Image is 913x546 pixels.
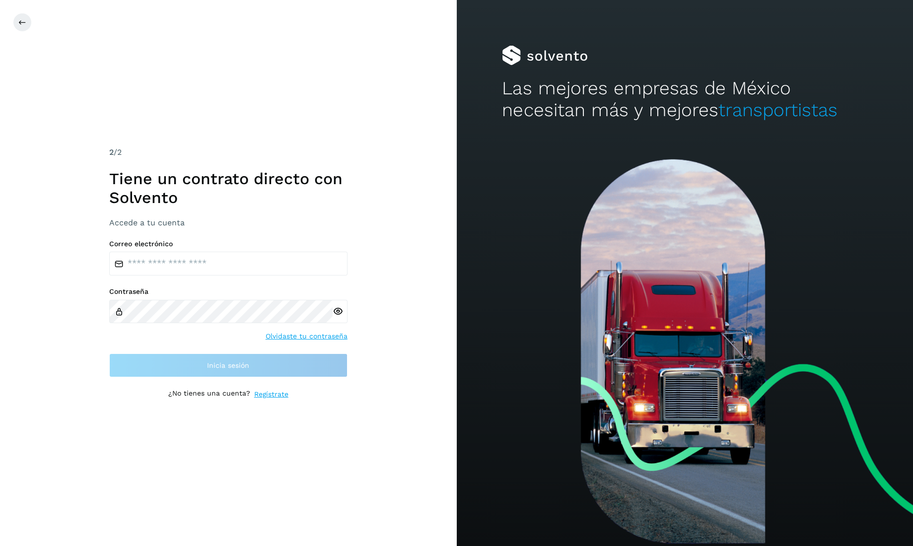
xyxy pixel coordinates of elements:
[109,169,348,207] h1: Tiene un contrato directo con Solvento
[109,147,114,157] span: 2
[207,362,249,369] span: Inicia sesión
[266,331,348,341] a: Olvidaste tu contraseña
[109,353,348,377] button: Inicia sesión
[109,146,348,158] div: /2
[502,77,867,122] h2: Las mejores empresas de México necesitan más y mejores
[254,389,288,400] a: Regístrate
[109,218,348,227] h3: Accede a tu cuenta
[168,389,250,400] p: ¿No tienes una cuenta?
[109,287,348,296] label: Contraseña
[718,99,837,121] span: transportistas
[109,240,348,248] label: Correo electrónico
